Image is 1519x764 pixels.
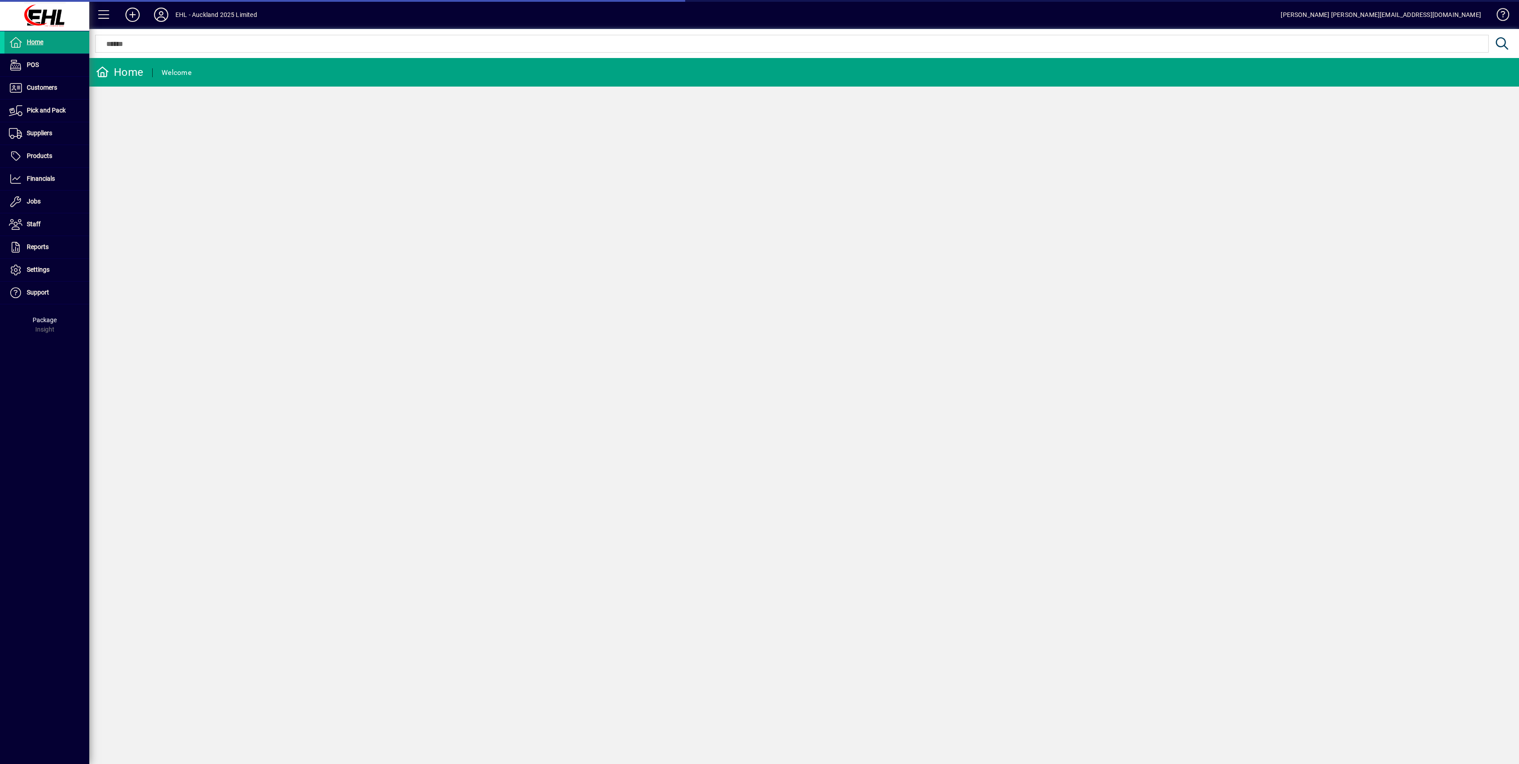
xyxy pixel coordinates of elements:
div: Home [96,65,143,79]
div: Welcome [162,66,191,80]
span: Reports [27,243,49,250]
span: Financials [27,175,55,182]
a: Settings [4,259,89,281]
div: [PERSON_NAME] [PERSON_NAME][EMAIL_ADDRESS][DOMAIN_NAME] [1281,8,1481,22]
button: Add [118,7,147,23]
span: Customers [27,84,57,91]
a: Reports [4,236,89,258]
a: Customers [4,77,89,99]
span: Settings [27,266,50,273]
a: Financials [4,168,89,190]
a: Suppliers [4,122,89,145]
a: Products [4,145,89,167]
span: Support [27,289,49,296]
span: Products [27,152,52,159]
span: Staff [27,220,41,228]
a: Jobs [4,191,89,213]
span: Suppliers [27,129,52,137]
a: Pick and Pack [4,100,89,122]
span: Home [27,38,43,46]
a: Knowledge Base [1490,2,1508,31]
span: Pick and Pack [27,107,66,114]
a: POS [4,54,89,76]
a: Staff [4,213,89,236]
a: Support [4,282,89,304]
span: POS [27,61,39,68]
button: Profile [147,7,175,23]
div: EHL - Auckland 2025 Limited [175,8,257,22]
span: Jobs [27,198,41,205]
span: Package [33,316,57,324]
